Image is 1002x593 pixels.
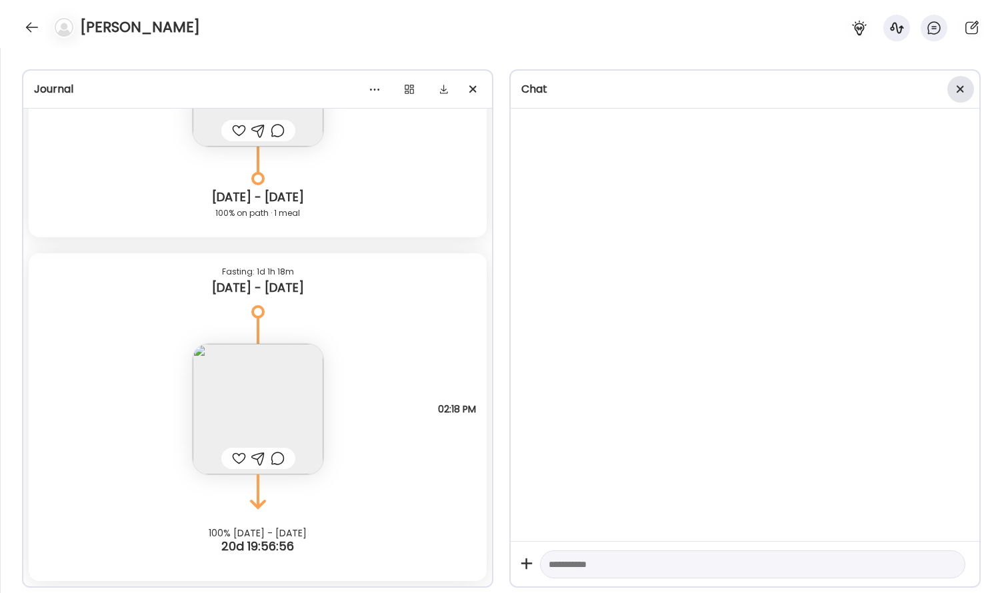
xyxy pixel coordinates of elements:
span: 02:18 PM [438,403,476,415]
h4: [PERSON_NAME] [80,17,200,38]
div: [DATE] - [DATE] [39,280,476,296]
div: 20d 19:56:56 [45,538,471,554]
div: 100% [DATE] - [DATE] [45,528,471,538]
img: bg-avatar-default.svg [55,18,73,37]
img: images%2FHHAkyXH3Eub6BI5psW8imyORk9G3%2F1S18h0neY7wGjGDpoE09%2FUda5oTQARbN0fMd6SnHT_240 [193,344,323,474]
div: 100% on path · 1 meal [39,205,476,221]
div: Chat [521,81,969,97]
div: Fasting: 1d 1h 18m [39,264,476,280]
div: Journal [34,81,481,97]
div: [DATE] - [DATE] [39,189,476,205]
